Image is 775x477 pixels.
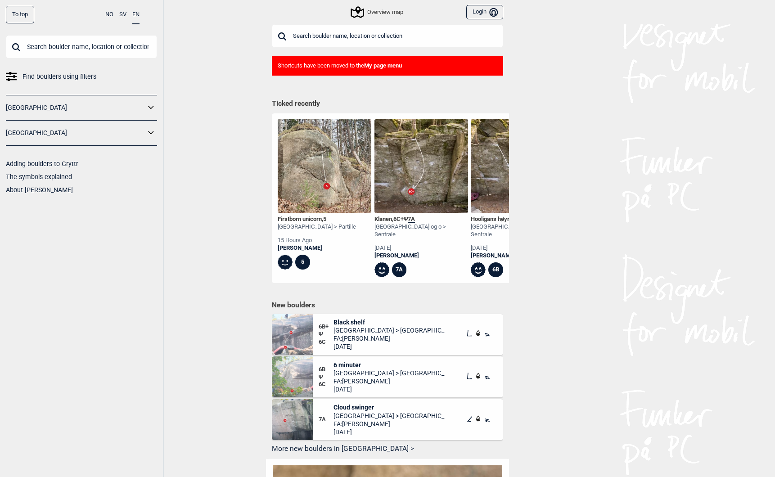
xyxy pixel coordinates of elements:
a: [GEOGRAPHIC_DATA] [6,101,145,114]
div: Cloud swinger7ACloud swinger[GEOGRAPHIC_DATA] > [GEOGRAPHIC_DATA]FA:[PERSON_NAME][DATE] [272,399,503,440]
button: More new boulders in [GEOGRAPHIC_DATA] > [272,442,503,456]
span: 5 [323,216,326,222]
div: Overview map [352,7,403,18]
span: 7A [408,216,415,223]
a: Adding boulders to Gryttr [6,160,78,167]
img: Cloud swinger [272,399,313,440]
span: 6 minuter [333,361,445,369]
span: 6B [319,366,333,373]
h1: New boulders [272,301,503,310]
a: The symbols explained [6,173,72,180]
div: Ψ [319,318,333,351]
img: Hooligans hoyre 210514 [471,119,564,213]
span: Black shelf [333,318,445,326]
img: 6 minuter [272,356,313,397]
div: [DATE] [374,244,468,252]
a: [PERSON_NAME] [374,252,468,260]
span: 7A [319,416,333,423]
img: Klanen [374,119,468,213]
input: Search boulder name, location or collection [272,24,503,48]
span: FA: [PERSON_NAME] [333,420,445,428]
span: [DATE] [333,385,445,393]
span: [GEOGRAPHIC_DATA] > [GEOGRAPHIC_DATA] [333,369,445,377]
span: [DATE] [333,342,445,351]
div: [GEOGRAPHIC_DATA] > Partille [278,223,356,231]
div: 7A [392,262,407,277]
span: 6C [319,381,333,388]
b: My page menu [364,62,402,69]
button: NO [105,6,113,23]
div: [GEOGRAPHIC_DATA] og o > Sentrale [374,223,468,238]
span: [GEOGRAPHIC_DATA] > [GEOGRAPHIC_DATA] [333,412,445,420]
button: SV [119,6,126,23]
span: FA: [PERSON_NAME] [333,334,445,342]
span: Cloud swinger [333,403,445,411]
div: Klanen , Ψ [374,216,468,223]
a: Find boulders using filters [6,70,157,83]
button: EN [132,6,140,24]
div: Shortcuts have been moved to the [272,56,503,76]
a: [PERSON_NAME] [471,252,564,260]
a: About [PERSON_NAME] [6,186,73,193]
div: Hooligans høyre , [471,216,564,223]
a: [PERSON_NAME] [278,244,356,252]
img: Firstborn unicorn 240320 [278,119,371,213]
span: [GEOGRAPHIC_DATA] > [GEOGRAPHIC_DATA] [333,326,445,334]
img: Black shelf [272,314,313,355]
div: 6 minuter6BΨ6C6 minuter[GEOGRAPHIC_DATA] > [GEOGRAPHIC_DATA]FA:[PERSON_NAME][DATE] [272,356,503,397]
span: 6B+ [319,323,333,331]
div: To top [6,6,34,23]
div: Firstborn unicorn , [278,216,356,223]
span: 6C [319,338,333,346]
span: [DATE] [333,428,445,436]
div: 5 [295,255,310,270]
span: Find boulders using filters [23,70,96,83]
button: Login [466,5,503,20]
div: [DATE] [471,244,564,252]
a: [GEOGRAPHIC_DATA] [6,126,145,139]
div: 6B [488,262,503,277]
div: Ψ [319,361,333,394]
div: 15 hours ago [278,237,356,244]
input: Search boulder name, location or collection [6,35,157,58]
div: Black shelf6B+Ψ6CBlack shelf[GEOGRAPHIC_DATA] > [GEOGRAPHIC_DATA]FA:[PERSON_NAME][DATE] [272,314,503,355]
div: [GEOGRAPHIC_DATA] og o > Sentrale [471,223,564,238]
h1: Ticked recently [272,99,503,109]
span: FA: [PERSON_NAME] [333,377,445,385]
span: 6C+ [393,216,404,222]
